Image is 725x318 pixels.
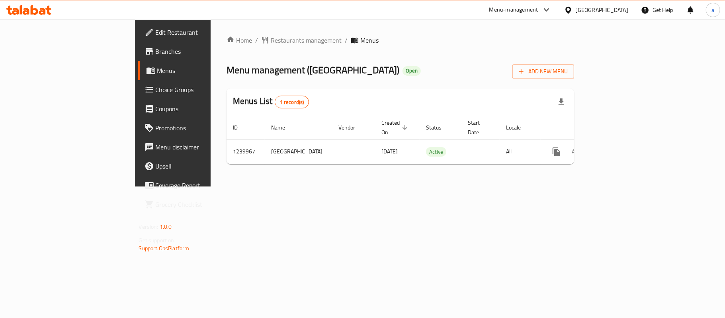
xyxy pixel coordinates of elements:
span: Menu management ( [GEOGRAPHIC_DATA] ) [227,61,399,79]
span: Branches [156,47,250,56]
span: Menu disclaimer [156,142,250,152]
a: Coverage Report [138,176,256,195]
td: [GEOGRAPHIC_DATA] [265,139,332,164]
span: Coupons [156,104,250,114]
span: Add New Menu [519,67,568,77]
span: Choice Groups [156,85,250,94]
span: Name [271,123,295,132]
div: Open [403,66,421,76]
span: Version: [139,222,158,232]
span: Menus [157,66,250,75]
span: Open [403,67,421,74]
span: Menus [360,35,379,45]
span: 1.0.0 [160,222,172,232]
div: Export file [552,92,571,112]
a: Restaurants management [261,35,342,45]
div: [GEOGRAPHIC_DATA] [576,6,628,14]
a: Promotions [138,118,256,137]
span: Locale [506,123,531,132]
a: Menus [138,61,256,80]
td: - [461,139,500,164]
button: more [547,142,566,161]
span: Active [426,147,446,157]
span: Status [426,123,452,132]
span: a [711,6,714,14]
li: / [255,35,258,45]
a: Edit Restaurant [138,23,256,42]
span: Get support on: [139,235,176,245]
span: Edit Restaurant [156,27,250,37]
a: Coupons [138,99,256,118]
a: Menu disclaimer [138,137,256,157]
td: All [500,139,541,164]
div: Menu-management [489,5,538,15]
span: Vendor [338,123,365,132]
table: enhanced table [227,116,630,164]
a: Upsell [138,157,256,176]
span: Created On [381,118,410,137]
span: Upsell [156,161,250,171]
span: Coverage Report [156,181,250,190]
div: Total records count [275,96,309,108]
span: ID [233,123,248,132]
h2: Menus List [233,95,309,108]
a: Branches [138,42,256,61]
button: Add New Menu [512,64,574,79]
a: Support.OpsPlatform [139,243,190,253]
span: Promotions [156,123,250,133]
button: Change Status [566,142,585,161]
span: [DATE] [381,146,398,157]
span: 1 record(s) [275,98,309,106]
span: Start Date [468,118,490,137]
span: Restaurants management [271,35,342,45]
th: Actions [541,116,630,140]
nav: breadcrumb [227,35,574,45]
span: Grocery Checklist [156,200,250,209]
li: / [345,35,348,45]
a: Grocery Checklist [138,195,256,214]
a: Choice Groups [138,80,256,99]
